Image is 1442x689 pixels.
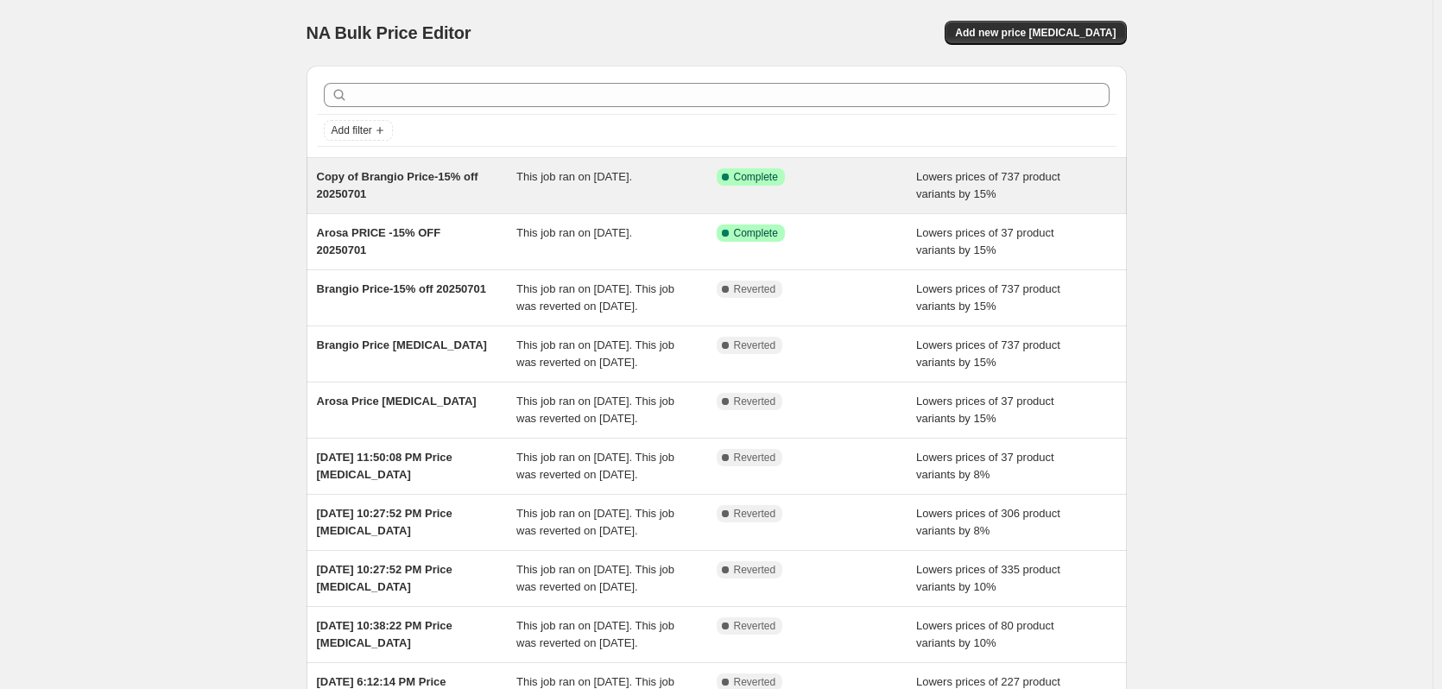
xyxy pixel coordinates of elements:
[317,563,452,593] span: [DATE] 10:27:52 PM Price [MEDICAL_DATA]
[734,451,776,465] span: Reverted
[734,507,776,521] span: Reverted
[734,282,776,296] span: Reverted
[317,170,478,200] span: Copy of Brangio Price-15% off 20250701
[317,451,452,481] span: [DATE] 11:50:08 PM Price [MEDICAL_DATA]
[516,619,674,649] span: This job ran on [DATE]. This job was reverted on [DATE].
[317,338,487,351] span: Brangio Price [MEDICAL_DATA]
[332,123,372,137] span: Add filter
[317,619,452,649] span: [DATE] 10:38:22 PM Price [MEDICAL_DATA]
[516,338,674,369] span: This job ran on [DATE]. This job was reverted on [DATE].
[945,21,1126,45] button: Add new price [MEDICAL_DATA]
[516,395,674,425] span: This job ran on [DATE]. This job was reverted on [DATE].
[916,451,1054,481] span: Lowers prices of 37 product variants by 8%
[916,619,1054,649] span: Lowers prices of 80 product variants by 10%
[734,170,778,184] span: Complete
[916,563,1060,593] span: Lowers prices of 335 product variants by 10%
[516,170,632,183] span: This job ran on [DATE].
[734,675,776,689] span: Reverted
[955,26,1116,40] span: Add new price [MEDICAL_DATA]
[916,226,1054,256] span: Lowers prices of 37 product variants by 15%
[317,395,477,408] span: Arosa Price [MEDICAL_DATA]
[324,120,393,141] button: Add filter
[734,226,778,240] span: Complete
[516,451,674,481] span: This job ran on [DATE]. This job was reverted on [DATE].
[317,226,441,256] span: Arosa PRICE -15% OFF 20250701
[916,338,1060,369] span: Lowers prices of 737 product variants by 15%
[734,395,776,408] span: Reverted
[734,619,776,633] span: Reverted
[307,23,471,42] span: NA Bulk Price Editor
[317,507,452,537] span: [DATE] 10:27:52 PM Price [MEDICAL_DATA]
[734,338,776,352] span: Reverted
[734,563,776,577] span: Reverted
[516,282,674,313] span: This job ran on [DATE]. This job was reverted on [DATE].
[916,395,1054,425] span: Lowers prices of 37 product variants by 15%
[916,282,1060,313] span: Lowers prices of 737 product variants by 15%
[516,507,674,537] span: This job ran on [DATE]. This job was reverted on [DATE].
[516,226,632,239] span: This job ran on [DATE].
[916,507,1060,537] span: Lowers prices of 306 product variants by 8%
[916,170,1060,200] span: Lowers prices of 737 product variants by 15%
[317,282,487,295] span: Brangio Price-15% off 20250701
[516,563,674,593] span: This job ran on [DATE]. This job was reverted on [DATE].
